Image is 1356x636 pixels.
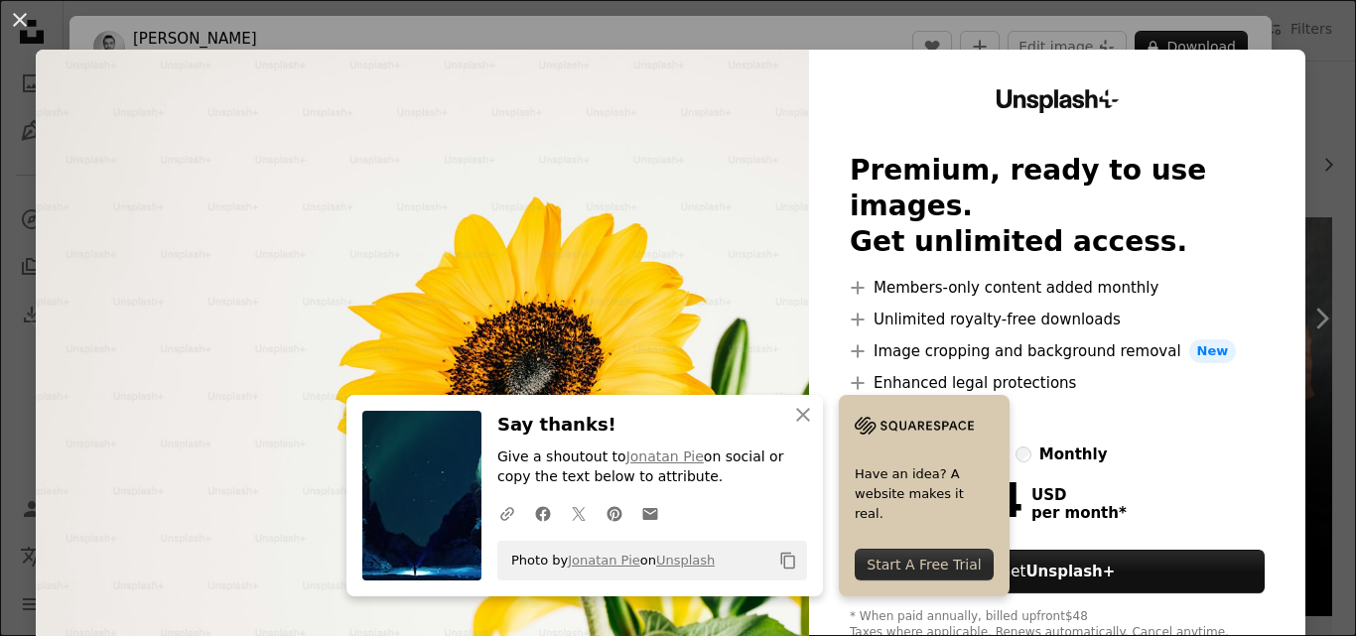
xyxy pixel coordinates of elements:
[850,550,1265,593] button: GetUnsplash+
[626,448,704,464] a: Jonatan Pie
[1016,446,1031,462] input: monthly
[850,153,1265,260] h2: Premium, ready to use images. Get unlimited access.
[1025,563,1115,580] strong: Unsplash+
[632,493,668,533] a: Share over email
[855,549,994,580] div: Start A Free Trial
[561,493,597,533] a: Share on Twitter
[1189,339,1237,363] span: New
[568,553,640,568] a: Jonatan Pie
[850,371,1265,395] li: Enhanced legal protections
[850,308,1265,331] li: Unlimited royalty-free downloads
[501,545,715,576] span: Photo by on
[1031,486,1127,504] span: USD
[855,411,974,441] img: file-1705255347840-230a6ab5bca9image
[771,544,805,577] button: Copy to clipboard
[497,411,807,440] h3: Say thanks!
[597,493,632,533] a: Share on Pinterest
[1031,504,1127,522] span: per month *
[1039,443,1108,466] div: monthly
[850,339,1265,363] li: Image cropping and background removal
[839,395,1010,596] a: Have an idea? A website makes it real.Start A Free Trial
[656,553,715,568] a: Unsplash
[497,447,807,487] p: Give a shoutout to on social or copy the text below to attribute.
[855,464,994,524] span: Have an idea? A website makes it real.
[850,276,1265,300] li: Members-only content added monthly
[525,493,561,533] a: Share on Facebook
